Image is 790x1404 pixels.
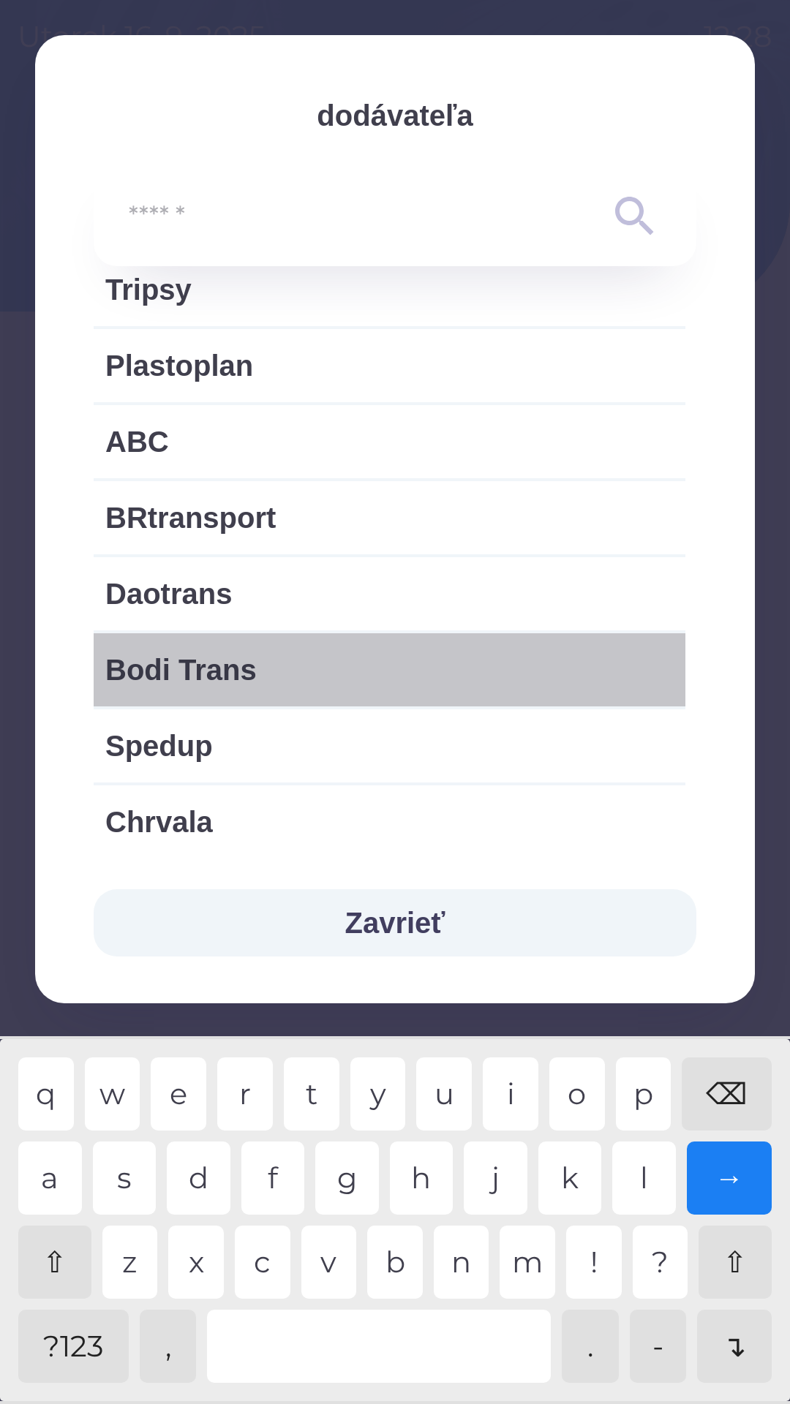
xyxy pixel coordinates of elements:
[105,420,674,464] span: ABC
[94,481,685,554] div: BRtransport
[105,724,674,768] span: Spedup
[94,405,685,478] div: ABC
[94,557,685,630] div: Daotrans
[94,329,685,402] div: Plastoplan
[94,633,685,706] div: Bodi Trans
[105,268,674,312] span: Tripsy
[94,785,685,858] div: Chrvala
[105,648,674,692] span: Bodi Trans
[105,496,674,540] span: BRtransport
[94,709,685,782] div: Spedup
[94,889,696,956] button: Zavrieť
[94,94,696,137] p: dodávateľa
[105,800,674,844] span: Chrvala
[94,253,685,326] div: Tripsy
[105,572,674,616] span: Daotrans
[105,344,674,388] span: Plastoplan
